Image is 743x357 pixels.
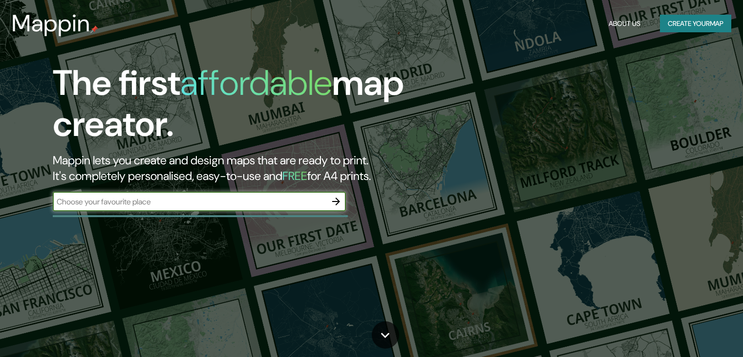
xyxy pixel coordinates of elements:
button: Create yourmap [660,15,731,33]
input: Choose your favourite place [53,196,326,207]
img: mappin-pin [90,25,98,33]
h2: Mappin lets you create and design maps that are ready to print. It's completely personalised, eas... [53,153,425,184]
h5: FREE [282,168,307,183]
h1: The first map creator. [53,63,425,153]
button: About Us [605,15,644,33]
h3: Mappin [12,10,90,37]
h1: affordable [180,60,332,106]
